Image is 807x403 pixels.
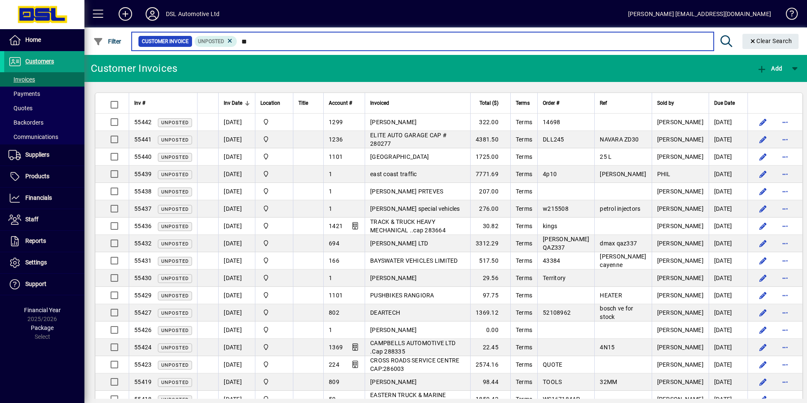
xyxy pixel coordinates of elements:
a: Knowledge Base [780,2,796,29]
span: Terms [516,361,532,368]
span: ELITE AUTO GARAGE CAP # 280277 [370,132,447,147]
span: DEARTECH [370,309,400,316]
span: Quotes [8,105,32,112]
button: More options [778,375,792,389]
span: 32MM [600,378,617,385]
span: 25 L [600,153,612,160]
button: Profile [139,6,166,22]
span: Customer Invoice [142,37,189,46]
td: [DATE] [218,148,255,166]
span: Central [260,308,288,317]
button: More options [778,306,792,319]
span: Terms [516,98,530,108]
span: Staff [25,216,38,223]
span: Terms [516,309,532,316]
button: Edit [756,115,770,129]
div: Inv # [134,98,192,108]
a: Settings [4,252,84,273]
span: w215508 [543,205,569,212]
span: [PERSON_NAME] [657,361,704,368]
span: 802 [329,309,339,316]
span: Communications [8,133,58,140]
span: TOOLS [543,378,562,385]
div: Order # [543,98,589,108]
div: Customer Invoices [91,62,177,75]
td: 3312.29 [470,235,510,252]
span: 55427 [134,309,152,316]
button: Edit [756,219,770,233]
span: Unposted [161,328,189,333]
td: [DATE] [218,321,255,339]
span: 43384 [543,257,560,264]
span: [PERSON_NAME] [657,136,704,143]
td: 4381.50 [470,131,510,148]
span: Financial Year [24,307,61,313]
span: Products [25,173,49,180]
button: More options [778,323,792,337]
span: TRACK & TRUCK HEAVY MECHANICAL ..cap 283664 [370,218,446,234]
span: 55424 [134,344,152,351]
td: 207.00 [470,183,510,200]
span: Terms [516,119,532,125]
td: [DATE] [709,356,747,373]
button: Edit [756,202,770,215]
span: Terms [516,136,532,143]
td: [DATE] [709,339,747,356]
a: Reports [4,231,84,252]
span: BAYSWATER VEHICLES LIMITED [370,257,458,264]
span: east coast traffic [370,171,417,177]
button: More options [778,115,792,129]
button: More options [778,237,792,250]
button: More options [778,150,792,163]
span: Unposted [161,189,189,195]
span: Unposted [161,241,189,247]
span: 55430 [134,275,152,281]
span: Terms [516,223,532,229]
mat-chip: Customer Invoice Status: Unposted [195,36,237,47]
div: Sold by [657,98,704,108]
span: Home [25,36,41,43]
span: Terms [516,292,532,299]
span: CROSS ROADS SERVICE CENTRE CAP:286003 [370,357,460,372]
button: Edit [756,271,770,285]
span: Terms [516,344,532,351]
span: 1369 [329,344,343,351]
a: Staff [4,209,84,230]
span: 1 [329,188,332,195]
span: Unposted [161,397,189,403]
td: [DATE] [218,270,255,287]
div: Account # [329,98,360,108]
span: 224 [329,361,339,368]
button: Add [112,6,139,22]
td: 2574.16 [470,356,510,373]
span: NAVARA ZD30 [600,136,639,143]
span: [PERSON_NAME] [600,171,646,177]
td: [DATE] [218,218,255,235]
span: Unposted [161,120,189,125]
button: More options [778,202,792,215]
span: 1 [329,171,332,177]
span: [PERSON_NAME] LTD [370,240,428,247]
span: Central [260,239,288,248]
a: Suppliers [4,144,84,166]
span: [PERSON_NAME] [657,396,704,403]
span: Unposted [161,259,189,264]
span: 1 [329,275,332,281]
button: Edit [756,237,770,250]
div: Ref [600,98,646,108]
span: dmax qaz337 [600,240,637,247]
span: Order # [543,98,559,108]
span: Unposted [161,137,189,143]
span: 1299 [329,119,343,125]
span: [PERSON_NAME] [657,240,704,247]
span: Central [260,221,288,231]
a: Communications [4,130,84,144]
td: [DATE] [709,252,747,270]
span: [PERSON_NAME] QAZ337 [543,236,589,251]
td: [DATE] [709,114,747,131]
span: Territory [543,275,566,281]
a: Payments [4,87,84,101]
span: 55442 [134,119,152,125]
div: Inv Date [224,98,250,108]
span: 55441 [134,136,152,143]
